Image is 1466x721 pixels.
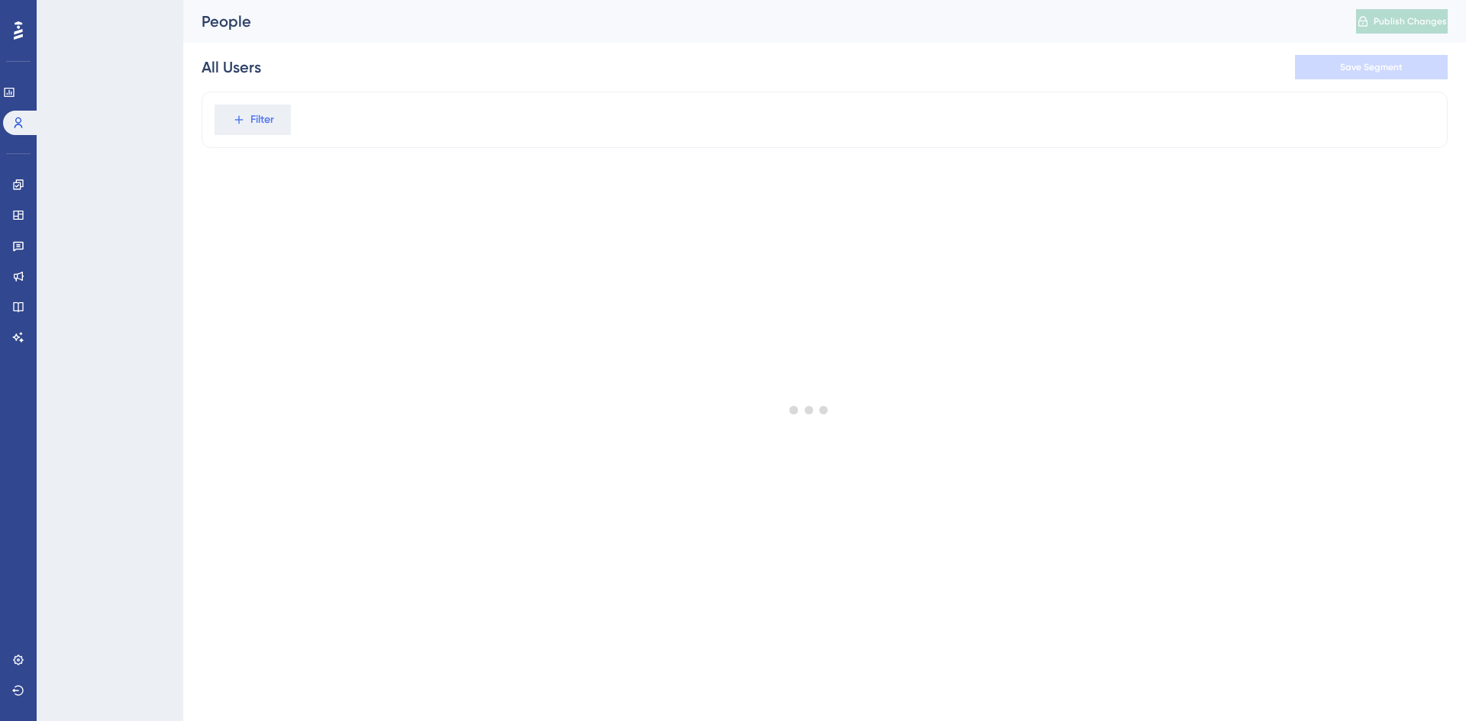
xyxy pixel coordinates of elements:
[1374,15,1447,27] span: Publish Changes
[1295,55,1448,79] button: Save Segment
[202,56,261,78] div: All Users
[1340,61,1403,73] span: Save Segment
[1356,9,1448,34] button: Publish Changes
[202,11,1318,32] div: People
